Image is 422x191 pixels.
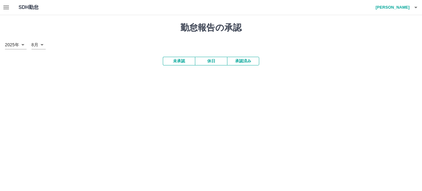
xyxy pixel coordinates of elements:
[227,57,259,65] button: 承認済み
[5,23,417,33] h1: 勤怠報告の承認
[32,40,46,49] div: 8月
[195,57,227,65] button: 休日
[163,57,195,65] button: 未承認
[5,40,27,49] div: 2025年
